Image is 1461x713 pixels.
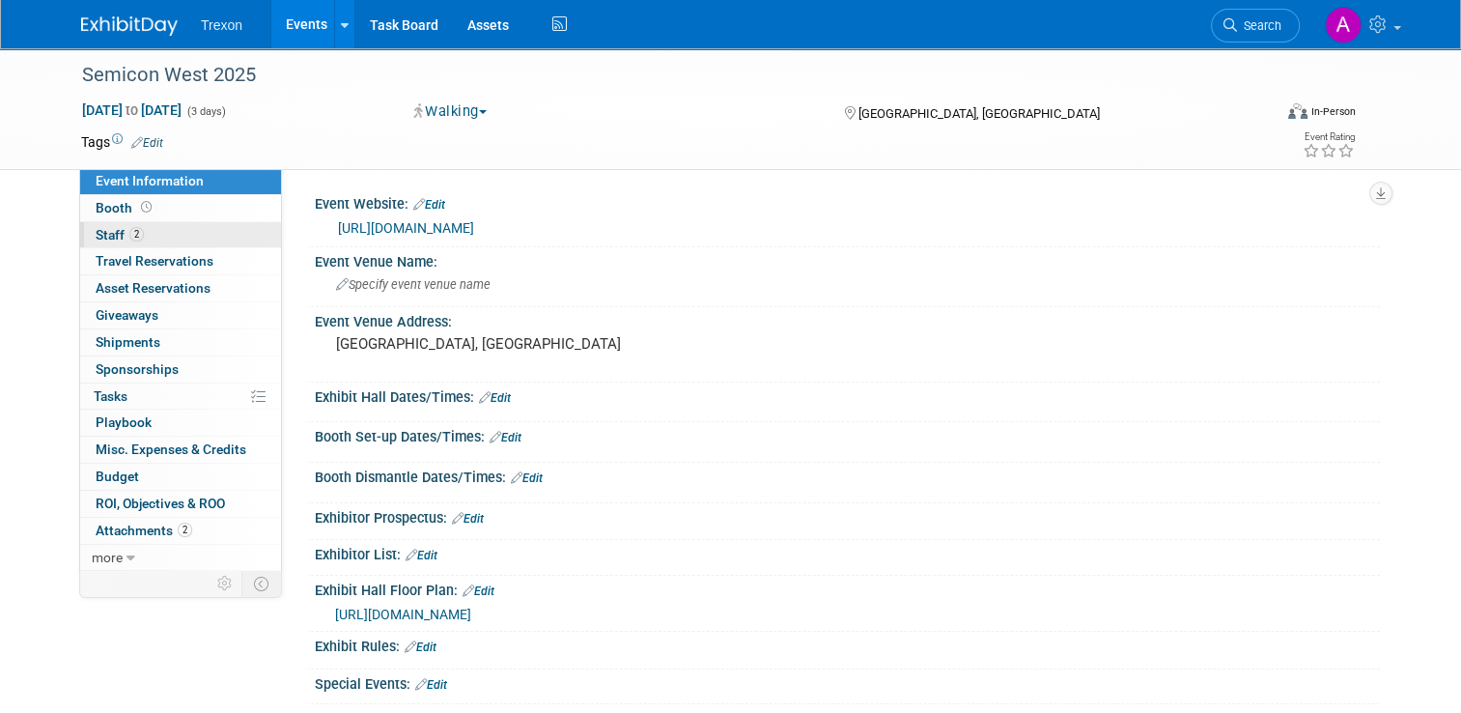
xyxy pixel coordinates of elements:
span: Trexon [201,17,242,33]
span: more [92,550,123,565]
a: Shipments [80,329,281,356]
a: Edit [406,549,437,562]
span: [DATE] [DATE] [81,101,183,119]
a: Budget [80,464,281,490]
a: Edit [511,471,543,485]
div: Exhibit Rules: [315,632,1380,657]
span: Giveaways [96,307,158,323]
span: ROI, Objectives & ROO [96,496,225,511]
span: Shipments [96,334,160,350]
td: Toggle Event Tabs [242,571,282,596]
a: Misc. Expenses & Credits [80,437,281,463]
span: Travel Reservations [96,253,213,269]
div: Semicon West 2025 [75,58,1248,93]
td: Tags [81,132,163,152]
a: Event Information [80,168,281,194]
a: Sponsorships [80,356,281,383]
a: Edit [405,641,436,654]
span: Booth not reserved yet [137,200,155,214]
span: Playbook [96,414,152,430]
a: Travel Reservations [80,248,281,274]
a: more [80,545,281,571]
span: Attachments [96,523,192,538]
div: Exhibit Hall Dates/Times: [315,383,1380,408]
a: Asset Reservations [80,275,281,301]
span: Staff [96,227,144,242]
div: Exhibitor List: [315,540,1380,565]
span: Sponsorships [96,361,179,377]
div: Booth Set-up Dates/Times: [315,422,1380,447]
a: Edit [479,391,511,405]
a: Staff2 [80,222,281,248]
a: ROI, Objectives & ROO [80,491,281,517]
a: [URL][DOMAIN_NAME] [335,607,471,622]
span: Misc. Expenses & Credits [96,442,246,457]
a: Attachments2 [80,518,281,544]
a: Playbook [80,410,281,436]
a: Edit [413,198,445,212]
button: Walking [407,101,494,122]
a: Edit [131,136,163,150]
a: Booth [80,195,281,221]
div: Exhibit Hall Floor Plan: [315,576,1380,601]
div: Special Events: [315,670,1380,695]
span: Event Information [96,173,204,188]
span: Budget [96,469,139,484]
a: Edit [415,678,447,692]
div: Event Website: [315,189,1380,214]
img: ExhibitDay [81,16,178,36]
span: Tasks [94,388,127,404]
div: Event Venue Address: [315,307,1380,331]
div: Event Rating [1303,132,1355,142]
div: Exhibitor Prospectus: [315,503,1380,528]
a: Giveaways [80,302,281,328]
pre: [GEOGRAPHIC_DATA], [GEOGRAPHIC_DATA] [336,335,738,353]
a: Edit [463,585,494,598]
img: Anna-Marie Lance [1325,7,1362,43]
div: Booth Dismantle Dates/Times: [315,463,1380,488]
span: 2 [178,523,192,537]
div: Event Format [1167,100,1356,129]
span: Booth [96,200,155,215]
span: Specify event venue name [336,277,491,292]
span: 2 [129,227,144,242]
div: Event Venue Name: [315,247,1380,271]
span: Asset Reservations [96,280,211,296]
a: Search [1211,9,1300,43]
a: Edit [452,512,484,526]
span: Search [1237,18,1281,33]
span: (3 days) [185,105,226,118]
img: Format-Inperson.png [1288,103,1307,119]
a: Edit [490,431,521,444]
a: Tasks [80,384,281,410]
span: [GEOGRAPHIC_DATA], [GEOGRAPHIC_DATA] [858,106,1100,121]
a: [URL][DOMAIN_NAME] [338,220,474,236]
div: In-Person [1310,104,1356,119]
span: to [123,102,141,118]
td: Personalize Event Tab Strip [209,571,242,596]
